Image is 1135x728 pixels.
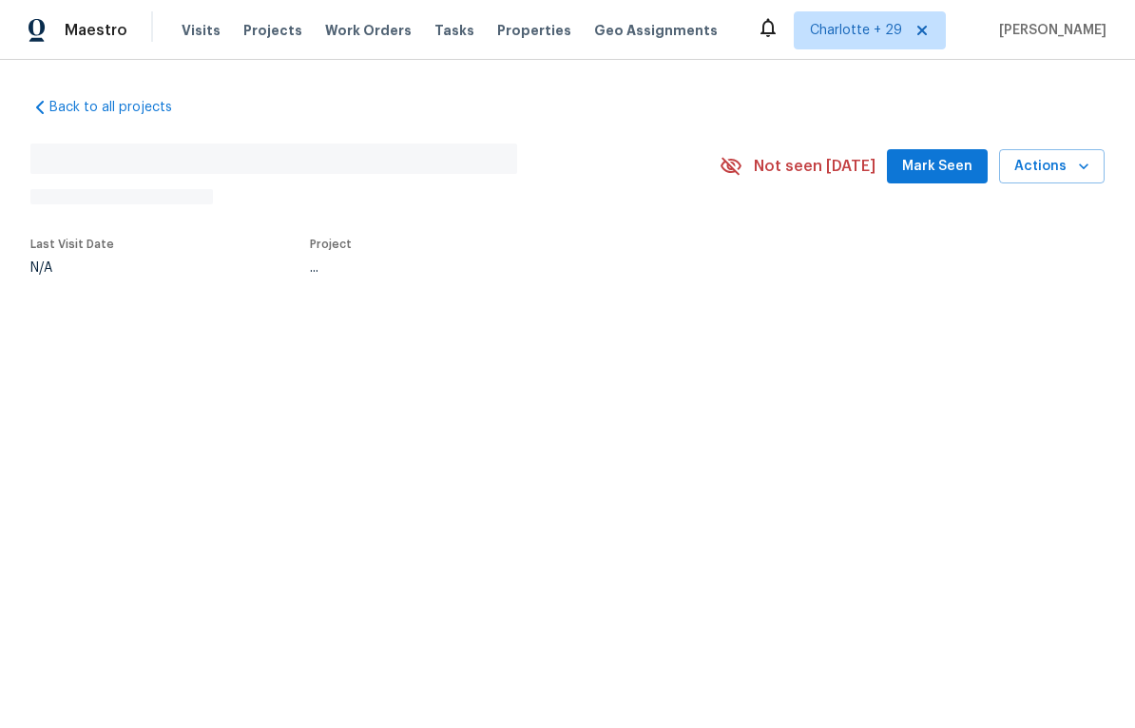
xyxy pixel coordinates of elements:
[434,24,474,37] span: Tasks
[810,21,902,40] span: Charlotte + 29
[30,98,213,117] a: Back to all projects
[30,261,114,275] div: N/A
[754,157,875,176] span: Not seen [DATE]
[887,149,988,184] button: Mark Seen
[902,155,972,179] span: Mark Seen
[1014,155,1089,179] span: Actions
[30,239,114,250] span: Last Visit Date
[325,21,412,40] span: Work Orders
[310,239,352,250] span: Project
[497,21,571,40] span: Properties
[310,261,675,275] div: ...
[991,21,1106,40] span: [PERSON_NAME]
[65,21,127,40] span: Maestro
[594,21,718,40] span: Geo Assignments
[999,149,1105,184] button: Actions
[182,21,221,40] span: Visits
[243,21,302,40] span: Projects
